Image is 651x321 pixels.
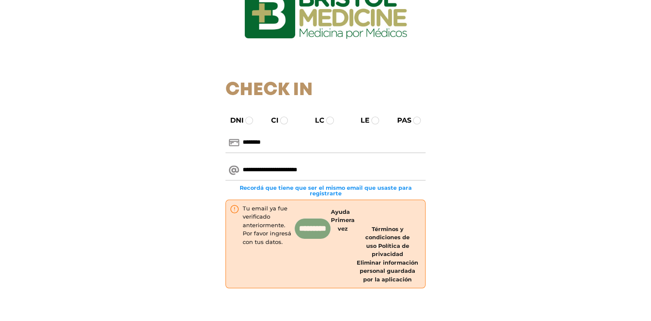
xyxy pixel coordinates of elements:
a: Política de privacidad [372,243,409,258]
label: CI [263,115,278,126]
a: Primera vez [331,216,355,233]
a: Términos y condiciones de uso [365,226,410,249]
label: LC [307,115,324,126]
a: Ayuda [331,208,350,216]
h1: Check In [225,80,426,101]
label: PAS [389,115,411,126]
a: Eliminar información personal guardada por la aplicación [357,259,418,283]
div: | [348,225,427,284]
small: Recordá que tiene que ser el mismo email que usaste para registrarte [225,185,426,196]
label: LE [353,115,370,126]
div: Tu email ya fue verificado anteriormente. Por favor ingresá con tus datos. [243,204,294,247]
label: DNI [222,115,244,126]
